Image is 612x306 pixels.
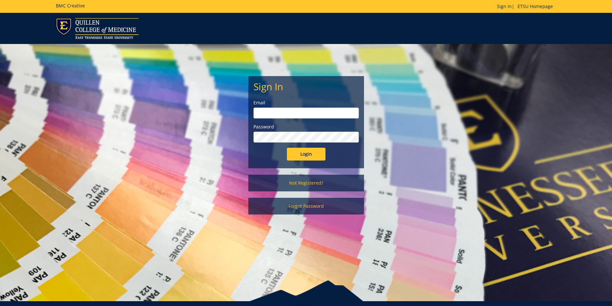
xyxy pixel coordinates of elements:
[253,100,359,106] label: Email
[514,3,556,9] a: ETSU Homepage
[253,81,359,92] h2: Sign In
[253,124,359,130] label: Password
[497,3,512,9] a: Sign In
[287,148,325,161] input: Login
[497,3,556,10] p: |
[56,18,138,39] img: ETSU logo
[248,175,364,191] a: Not Registered?
[56,3,85,8] h5: BMC Creative
[248,198,364,214] a: Forgot Password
